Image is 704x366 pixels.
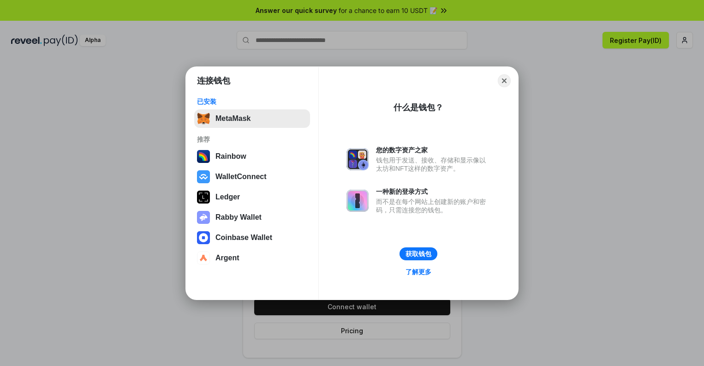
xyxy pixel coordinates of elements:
img: svg+xml,%3Csvg%20width%3D%2228%22%20height%3D%2228%22%20viewBox%3D%220%200%2028%2028%22%20fill%3D... [197,170,210,183]
img: svg+xml,%3Csvg%20xmlns%3D%22http%3A%2F%2Fwww.w3.org%2F2000%2Fsvg%22%20fill%3D%22none%22%20viewBox... [197,211,210,224]
button: MetaMask [194,109,310,128]
div: 已安装 [197,97,307,106]
button: Close [498,74,511,87]
button: Coinbase Wallet [194,228,310,247]
img: svg+xml,%3Csvg%20xmlns%3D%22http%3A%2F%2Fwww.w3.org%2F2000%2Fsvg%22%20width%3D%2228%22%20height%3... [197,191,210,204]
div: 钱包用于发送、接收、存储和显示像以太坊和NFT这样的数字资产。 [376,156,490,173]
img: svg+xml,%3Csvg%20xmlns%3D%22http%3A%2F%2Fwww.w3.org%2F2000%2Fsvg%22%20fill%3D%22none%22%20viewBox... [346,148,369,170]
div: Argent [215,254,239,262]
button: Ledger [194,188,310,206]
div: 一种新的登录方式 [376,187,490,196]
button: 获取钱包 [400,247,437,260]
img: svg+xml,%3Csvg%20width%3D%2228%22%20height%3D%2228%22%20viewBox%3D%220%200%2028%2028%22%20fill%3D... [197,252,210,264]
button: WalletConnect [194,168,310,186]
div: 推荐 [197,135,307,144]
button: Rainbow [194,147,310,166]
div: 而不是在每个网站上创建新的账户和密码，只需连接您的钱包。 [376,198,490,214]
div: 获取钱包 [406,250,431,258]
div: WalletConnect [215,173,267,181]
div: Ledger [215,193,240,201]
div: Rabby Wallet [215,213,262,222]
div: Coinbase Wallet [215,234,272,242]
div: Rainbow [215,152,246,161]
h1: 连接钱包 [197,75,230,86]
button: Argent [194,249,310,267]
div: 了解更多 [406,268,431,276]
img: svg+xml,%3Csvg%20width%3D%22120%22%20height%3D%22120%22%20viewBox%3D%220%200%20120%20120%22%20fil... [197,150,210,163]
a: 了解更多 [400,266,437,278]
button: Rabby Wallet [194,208,310,227]
img: svg+xml,%3Csvg%20fill%3D%22none%22%20height%3D%2233%22%20viewBox%3D%220%200%2035%2033%22%20width%... [197,112,210,125]
div: MetaMask [215,114,251,123]
img: svg+xml,%3Csvg%20width%3D%2228%22%20height%3D%2228%22%20viewBox%3D%220%200%2028%2028%22%20fill%3D... [197,231,210,244]
div: 什么是钱包？ [394,102,443,113]
img: svg+xml,%3Csvg%20xmlns%3D%22http%3A%2F%2Fwww.w3.org%2F2000%2Fsvg%22%20fill%3D%22none%22%20viewBox... [346,190,369,212]
div: 您的数字资产之家 [376,146,490,154]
